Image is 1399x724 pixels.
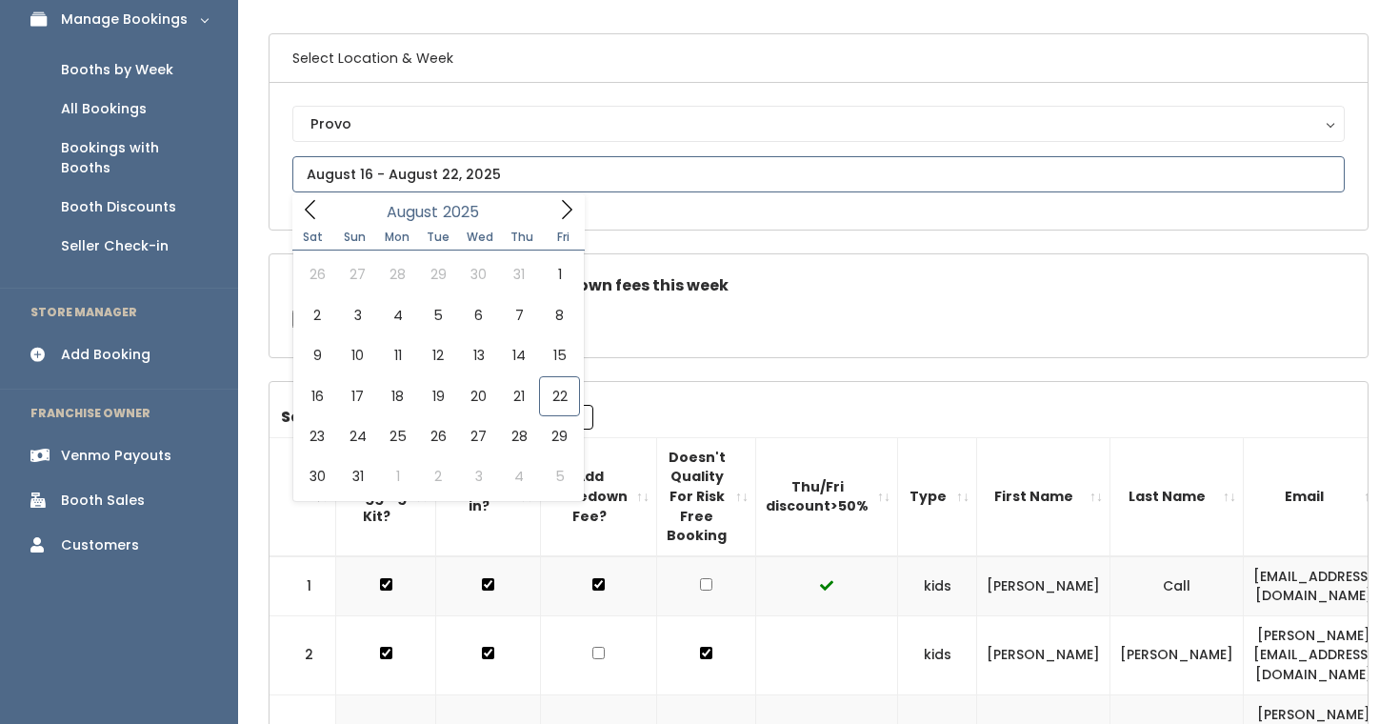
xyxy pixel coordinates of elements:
span: August 25, 2025 [378,416,418,456]
td: [PERSON_NAME] [1110,615,1244,694]
span: August 1, 2025 [539,254,579,294]
span: August [387,205,438,220]
span: August 2, 2025 [297,295,337,335]
th: #: activate to sort column descending [270,437,336,555]
span: August 16, 2025 [297,376,337,416]
th: Thu/Fri discount&gt;50%: activate to sort column ascending [756,437,898,555]
div: Provo [310,113,1327,134]
span: September 4, 2025 [499,456,539,496]
span: August 8, 2025 [539,295,579,335]
span: August 20, 2025 [459,376,499,416]
span: September 3, 2025 [459,456,499,496]
span: August 5, 2025 [418,295,458,335]
div: Booths by Week [61,60,173,80]
span: August 18, 2025 [378,376,418,416]
span: August 17, 2025 [337,376,377,416]
span: August 19, 2025 [418,376,458,416]
label: Search: [281,405,593,430]
th: Doesn't Quality For Risk Free Booking : activate to sort column ascending [657,437,756,555]
div: Booth Discounts [61,197,176,217]
span: July 26, 2025 [297,254,337,294]
input: August 16 - August 22, 2025 [292,156,1345,192]
span: July 28, 2025 [378,254,418,294]
div: Seller Check-in [61,236,169,256]
h5: Check this box if there are no takedown fees this week [292,277,1345,294]
div: All Bookings [61,99,147,119]
span: Thu [501,231,543,243]
div: Venmo Payouts [61,446,171,466]
span: Sun [334,231,376,243]
span: August 21, 2025 [499,376,539,416]
input: Year [438,200,495,224]
button: Provo [292,106,1345,142]
h6: Select Location & Week [270,34,1368,83]
span: August 24, 2025 [337,416,377,456]
span: August 11, 2025 [378,335,418,375]
span: September 1, 2025 [378,456,418,496]
td: kids [898,556,977,616]
span: August 4, 2025 [378,295,418,335]
span: August 9, 2025 [297,335,337,375]
td: 1 [270,556,336,616]
td: kids [898,615,977,694]
td: 2 [270,615,336,694]
span: July 27, 2025 [337,254,377,294]
span: August 28, 2025 [499,416,539,456]
span: July 29, 2025 [418,254,458,294]
div: Add Booking [61,345,150,365]
th: Add Takedown Fee?: activate to sort column ascending [541,437,657,555]
span: Tue [417,231,459,243]
th: Email: activate to sort column ascending [1244,437,1385,555]
th: First Name: activate to sort column ascending [977,437,1110,555]
span: August 7, 2025 [499,295,539,335]
span: August 29, 2025 [539,416,579,456]
span: August 30, 2025 [297,456,337,496]
span: August 3, 2025 [337,295,377,335]
td: Call [1110,556,1244,616]
div: Bookings with Booths [61,138,208,178]
span: September 2, 2025 [418,456,458,496]
div: Booth Sales [61,491,145,511]
td: [PERSON_NAME] [977,615,1110,694]
span: August 15, 2025 [539,335,579,375]
span: August 23, 2025 [297,416,337,456]
th: Type: activate to sort column ascending [898,437,977,555]
span: September 5, 2025 [539,456,579,496]
span: August 26, 2025 [418,416,458,456]
span: August 13, 2025 [459,335,499,375]
span: August 22, 2025 [539,376,579,416]
span: August 10, 2025 [337,335,377,375]
span: August 27, 2025 [459,416,499,456]
span: Wed [459,231,501,243]
td: [EMAIL_ADDRESS][DOMAIN_NAME] [1244,556,1385,616]
th: Last Name: activate to sort column ascending [1110,437,1244,555]
span: July 31, 2025 [499,254,539,294]
div: Manage Bookings [61,10,188,30]
span: Mon [376,231,418,243]
span: August 12, 2025 [418,335,458,375]
span: August 6, 2025 [459,295,499,335]
td: [PERSON_NAME] [977,556,1110,616]
span: Fri [543,231,585,243]
td: [PERSON_NAME][EMAIL_ADDRESS][DOMAIN_NAME] [1244,615,1385,694]
span: August 31, 2025 [337,456,377,496]
span: Sat [292,231,334,243]
span: July 30, 2025 [459,254,499,294]
div: Customers [61,535,139,555]
span: August 14, 2025 [499,335,539,375]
